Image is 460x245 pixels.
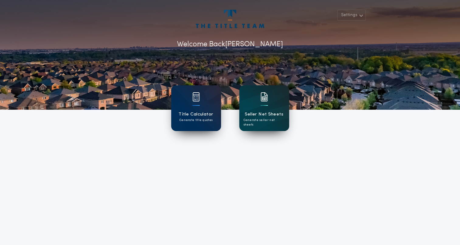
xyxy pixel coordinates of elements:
[192,92,200,101] img: card icon
[178,111,213,118] h1: Title Calculator
[337,10,366,21] button: Settings
[245,111,283,118] h1: Seller Net Sheets
[261,92,268,101] img: card icon
[239,85,289,131] a: card iconSeller Net SheetsGenerate seller net sheets
[196,10,264,28] img: account-logo
[244,118,285,127] p: Generate seller net sheets
[177,39,283,50] p: Welcome Back [PERSON_NAME]
[171,85,221,131] a: card iconTitle CalculatorGenerate title quotes
[179,118,213,122] p: Generate title quotes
